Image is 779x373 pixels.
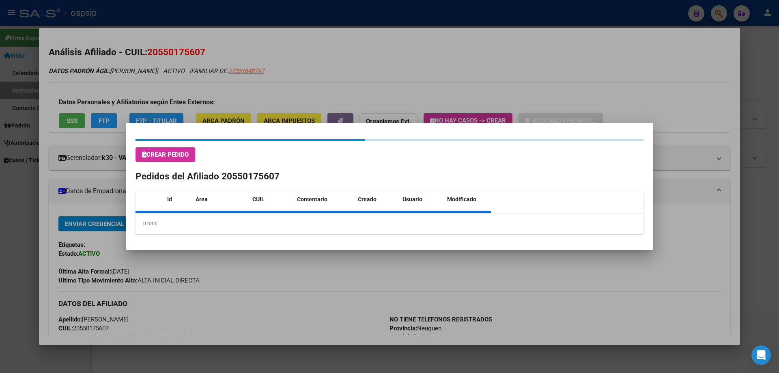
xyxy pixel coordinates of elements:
datatable-header-cell: Comentario [294,191,355,218]
datatable-header-cell: Modificado [444,191,488,218]
datatable-header-cell: Usuario Modificado [488,191,533,218]
datatable-header-cell: Usuario [399,191,444,218]
datatable-header-cell: Id [164,191,192,218]
button: Crear Pedido [136,147,195,162]
div: Open Intercom Messenger [751,345,771,365]
datatable-header-cell: Area [192,191,249,218]
span: Area [196,196,208,203]
datatable-header-cell: Creado [355,191,399,218]
span: Comentario [297,196,327,203]
span: Id [167,196,172,203]
datatable-header-cell: CUIL [249,191,294,218]
h2: Pedidos del Afiliado 20550175607 [136,170,643,183]
span: Creado [358,196,377,203]
span: CUIL [252,196,265,203]
span: Usuario [402,196,422,203]
span: Crear Pedido [142,151,189,158]
span: Modificado [447,196,476,203]
div: 0 total [136,213,643,234]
